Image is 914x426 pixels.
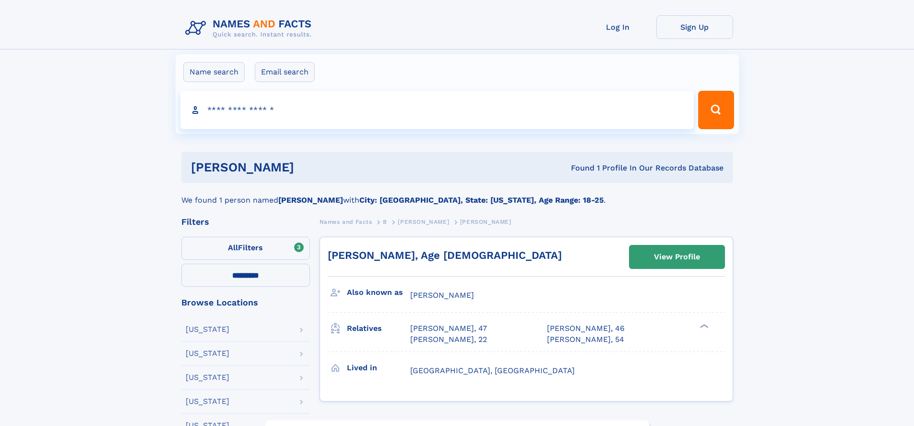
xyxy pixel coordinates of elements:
[181,237,310,260] label: Filters
[410,323,487,334] a: [PERSON_NAME], 47
[186,326,229,333] div: [US_STATE]
[629,245,724,268] a: View Profile
[181,298,310,307] div: Browse Locations
[383,219,387,225] span: B
[656,15,733,39] a: Sign Up
[654,246,700,268] div: View Profile
[698,323,709,329] div: ❯
[191,161,433,173] h1: [PERSON_NAME]
[320,216,372,228] a: Names and Facts
[181,183,733,206] div: We found 1 person named with .
[398,216,449,228] a: [PERSON_NAME]
[347,320,410,337] h3: Relatives
[278,195,343,205] b: [PERSON_NAME]
[410,334,487,345] a: [PERSON_NAME], 22
[410,366,575,375] span: [GEOGRAPHIC_DATA], [GEOGRAPHIC_DATA]
[359,195,604,205] b: City: [GEOGRAPHIC_DATA], State: [US_STATE], Age Range: 18-25
[547,334,624,345] a: [PERSON_NAME], 54
[183,62,245,82] label: Name search
[698,91,734,129] button: Search Button
[255,62,315,82] label: Email search
[347,284,410,301] h3: Also known as
[460,219,511,225] span: [PERSON_NAME]
[186,398,229,405] div: [US_STATE]
[181,15,320,41] img: Logo Names and Facts
[186,350,229,357] div: [US_STATE]
[186,374,229,381] div: [US_STATE]
[383,216,387,228] a: B
[228,243,238,252] span: All
[398,219,449,225] span: [PERSON_NAME]
[547,323,625,334] a: [PERSON_NAME], 46
[347,360,410,376] h3: Lived in
[328,249,562,261] a: [PERSON_NAME], Age [DEMOGRAPHIC_DATA]
[410,291,474,300] span: [PERSON_NAME]
[580,15,656,39] a: Log In
[180,91,694,129] input: search input
[432,163,724,173] div: Found 1 Profile In Our Records Database
[181,218,310,226] div: Filters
